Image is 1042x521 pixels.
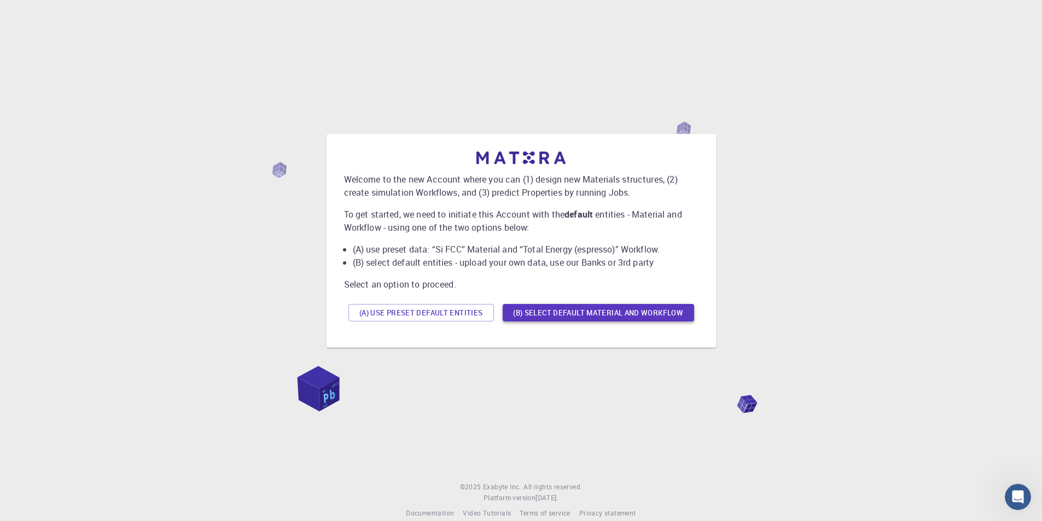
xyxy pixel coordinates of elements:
[483,482,521,493] a: Exabyte Inc.
[484,493,535,504] span: Platform version
[463,508,511,517] span: Video Tutorials
[348,304,494,321] button: (A) Use preset default entities
[1005,484,1031,510] iframe: Intercom live chat
[523,482,582,493] span: All rights reserved.
[579,508,636,519] a: Privacy statement
[503,304,694,321] button: (B) Select default material and workflow
[463,508,511,519] a: Video Tutorials
[564,208,593,220] b: default
[579,508,636,517] span: Privacy statement
[353,256,698,269] li: (B) select default entities - upload your own data, use our Banks or 3rd party
[344,173,698,199] p: Welcome to the new Account where you can (1) design new Materials structures, (2) create simulati...
[460,482,483,493] span: © 2025
[520,508,570,519] a: Terms of service
[353,243,698,256] li: (A) use preset data: “Si FCC” Material and “Total Energy (espresso)” Workflow.
[535,493,558,502] span: [DATE] .
[406,508,454,519] a: Documentation
[535,493,558,504] a: [DATE].
[344,278,698,291] p: Select an option to proceed.
[22,8,61,17] span: Support
[406,508,454,517] span: Documentation
[520,508,570,517] span: Terms of service
[483,482,521,491] span: Exabyte Inc.
[476,151,566,164] img: logo
[344,208,698,234] p: To get started, we need to initiate this Account with the entities - Material and Workflow - usin...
